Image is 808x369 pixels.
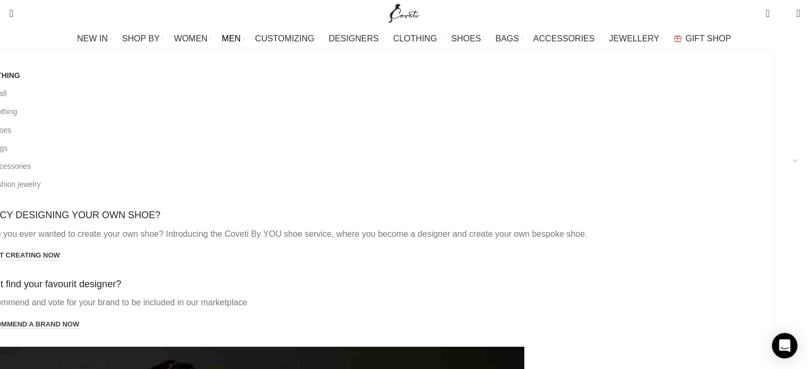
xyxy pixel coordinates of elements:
a: DESIGNERS [329,28,382,49]
span: SHOP BY [122,33,160,44]
a: ACCESSORIES [533,28,599,49]
span: BAGS [495,33,518,44]
span: GIFT SHOP [685,33,731,44]
div: Open Intercom Messenger [772,333,797,358]
span: WOMEN [174,33,208,44]
span: MEN [222,33,241,44]
a: Search [3,3,13,24]
div: My Wishlist [778,3,788,24]
span: ACCESSORIES [533,33,595,44]
span: NEW IN [77,33,108,44]
a: WOMEN [174,28,211,49]
span: JEWELLERY [609,33,659,44]
a: CUSTOMIZING [255,28,318,49]
span: 0 [767,5,775,13]
div: Main navigation [3,28,805,49]
a: NEW IN [77,28,112,49]
a: SHOES [451,28,484,49]
a: MEN [222,28,244,49]
span: CLOTHING [393,33,437,44]
a: 0 [760,3,775,24]
a: SHOP BY [122,28,164,49]
span: 0 [780,11,788,19]
span: CUSTOMIZING [255,33,314,44]
a: Site logo [386,8,422,17]
span: DESIGNERS [329,33,379,44]
span: SHOES [451,33,481,44]
a: CLOTHING [393,28,441,49]
img: GiftBag [674,35,682,42]
a: GIFT SHOP [674,28,731,49]
a: JEWELLERY [609,28,663,49]
a: BAGS [495,28,522,49]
